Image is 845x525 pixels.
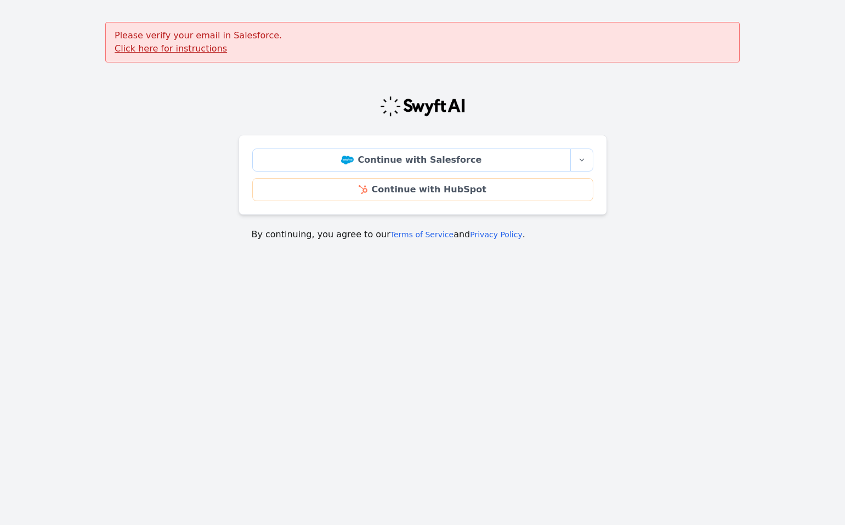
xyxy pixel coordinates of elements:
[470,230,522,239] a: Privacy Policy
[105,22,740,62] div: Please verify your email in Salesforce.
[115,43,227,54] a: Click here for instructions
[252,149,571,172] a: Continue with Salesforce
[390,230,453,239] a: Terms of Service
[359,185,367,194] img: HubSpot
[379,95,466,117] img: Swyft Logo
[252,228,594,241] p: By continuing, you agree to our and .
[341,156,354,164] img: Salesforce
[252,178,593,201] a: Continue with HubSpot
